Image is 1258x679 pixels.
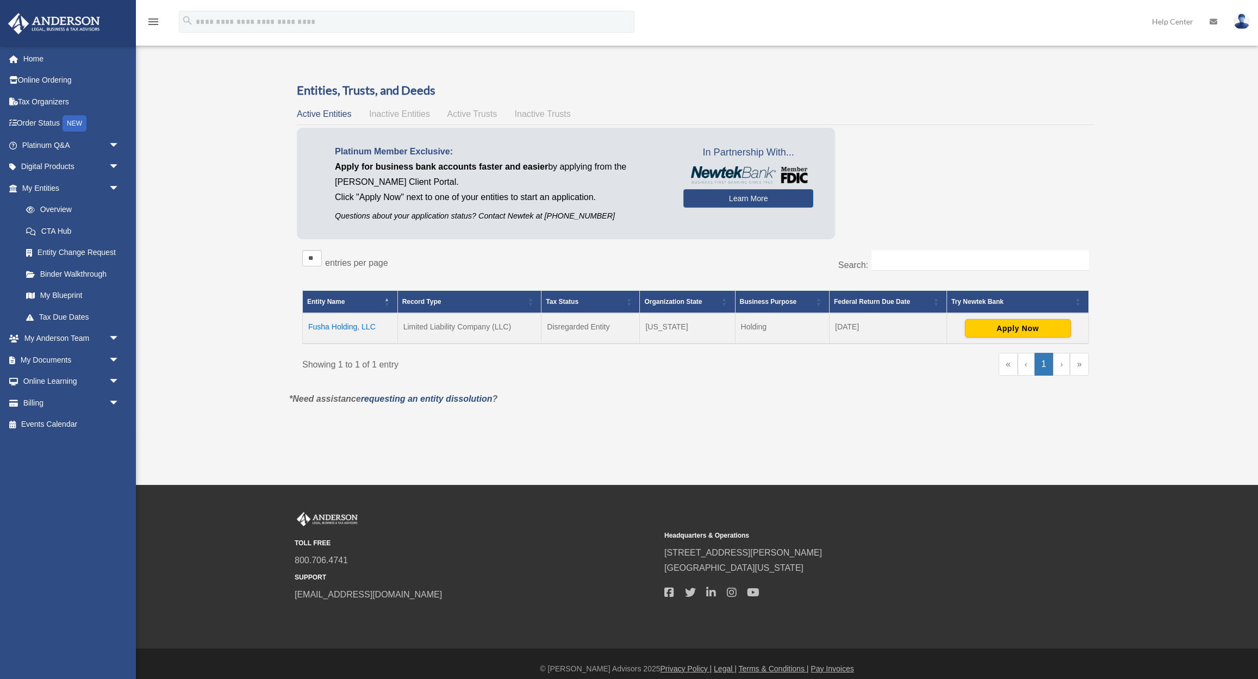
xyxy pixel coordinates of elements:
img: Anderson Advisors Platinum Portal [5,13,103,34]
a: Online Ordering [8,70,136,91]
a: [STREET_ADDRESS][PERSON_NAME] [664,548,822,557]
th: Record Type: Activate to sort [397,290,541,313]
span: Tax Status [546,298,578,306]
a: Entity Change Request [15,242,130,264]
label: Search: [838,260,868,270]
div: Try Newtek Bank [951,295,1072,308]
a: Next [1053,353,1070,376]
a: Billingarrow_drop_down [8,392,136,414]
span: Business Purpose [740,298,797,306]
span: In Partnership With... [683,144,813,161]
img: User Pic [1234,14,1250,29]
button: Apply Now [965,319,1071,338]
a: Terms & Conditions | [739,664,809,673]
a: [GEOGRAPHIC_DATA][US_STATE] [664,563,804,572]
p: Platinum Member Exclusive: [335,144,667,159]
em: *Need assistance ? [289,394,497,403]
span: arrow_drop_down [109,328,130,350]
a: Tax Organizers [8,91,136,113]
th: Try Newtek Bank : Activate to sort [947,290,1089,313]
td: Limited Liability Company (LLC) [397,313,541,344]
span: Organization State [644,298,702,306]
a: Home [8,48,136,70]
div: Showing 1 to 1 of 1 entry [302,353,688,372]
a: Binder Walkthrough [15,263,130,285]
a: menu [147,19,160,28]
p: by applying from the [PERSON_NAME] Client Portal. [335,159,667,190]
p: Click "Apply Now" next to one of your entities to start an application. [335,190,667,205]
a: Online Learningarrow_drop_down [8,371,136,393]
span: arrow_drop_down [109,177,130,200]
a: First [999,353,1018,376]
small: Headquarters & Operations [664,530,1026,541]
a: requesting an entity dissolution [361,394,493,403]
span: Record Type [402,298,441,306]
span: Active Entities [297,109,351,119]
span: arrow_drop_down [109,156,130,178]
img: Anderson Advisors Platinum Portal [295,512,360,526]
div: © [PERSON_NAME] Advisors 2025 [136,662,1258,676]
i: menu [147,15,160,28]
a: Learn More [683,189,813,208]
span: Federal Return Due Date [834,298,910,306]
td: [US_STATE] [640,313,735,344]
a: My Entitiesarrow_drop_down [8,177,130,199]
img: NewtekBankLogoSM.png [689,166,808,184]
span: Active Trusts [447,109,497,119]
a: 800.706.4741 [295,556,348,565]
th: Federal Return Due Date: Activate to sort [830,290,947,313]
a: Overview [15,199,125,221]
th: Business Purpose: Activate to sort [735,290,829,313]
small: TOLL FREE [295,538,657,549]
span: arrow_drop_down [109,371,130,393]
span: Inactive Entities [369,109,430,119]
a: 1 [1035,353,1054,376]
span: arrow_drop_down [109,349,130,371]
a: Privacy Policy | [661,664,712,673]
a: Order StatusNEW [8,113,136,135]
i: search [182,15,194,27]
p: Questions about your application status? Contact Newtek at [PHONE_NUMBER] [335,209,667,223]
span: arrow_drop_down [109,134,130,157]
span: Inactive Trusts [515,109,571,119]
td: Fusha Holding, LLC [303,313,398,344]
a: Events Calendar [8,414,136,435]
label: entries per page [325,258,388,267]
a: Tax Due Dates [15,306,130,328]
span: Apply for business bank accounts faster and easier [335,162,548,171]
a: Pay Invoices [811,664,854,673]
h3: Entities, Trusts, and Deeds [297,82,1094,99]
a: Previous [1018,353,1035,376]
a: My Documentsarrow_drop_down [8,349,136,371]
a: My Blueprint [15,285,130,307]
a: Legal | [714,664,737,673]
a: Platinum Q&Aarrow_drop_down [8,134,136,156]
div: NEW [63,115,86,132]
a: Digital Productsarrow_drop_down [8,156,136,178]
span: Entity Name [307,298,345,306]
th: Tax Status: Activate to sort [541,290,640,313]
td: [DATE] [830,313,947,344]
small: SUPPORT [295,572,657,583]
th: Organization State: Activate to sort [640,290,735,313]
a: CTA Hub [15,220,130,242]
th: Entity Name: Activate to invert sorting [303,290,398,313]
td: Holding [735,313,829,344]
a: Last [1070,353,1089,376]
a: My Anderson Teamarrow_drop_down [8,328,136,350]
span: arrow_drop_down [109,392,130,414]
a: [EMAIL_ADDRESS][DOMAIN_NAME] [295,590,442,599]
td: Disregarded Entity [541,313,640,344]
